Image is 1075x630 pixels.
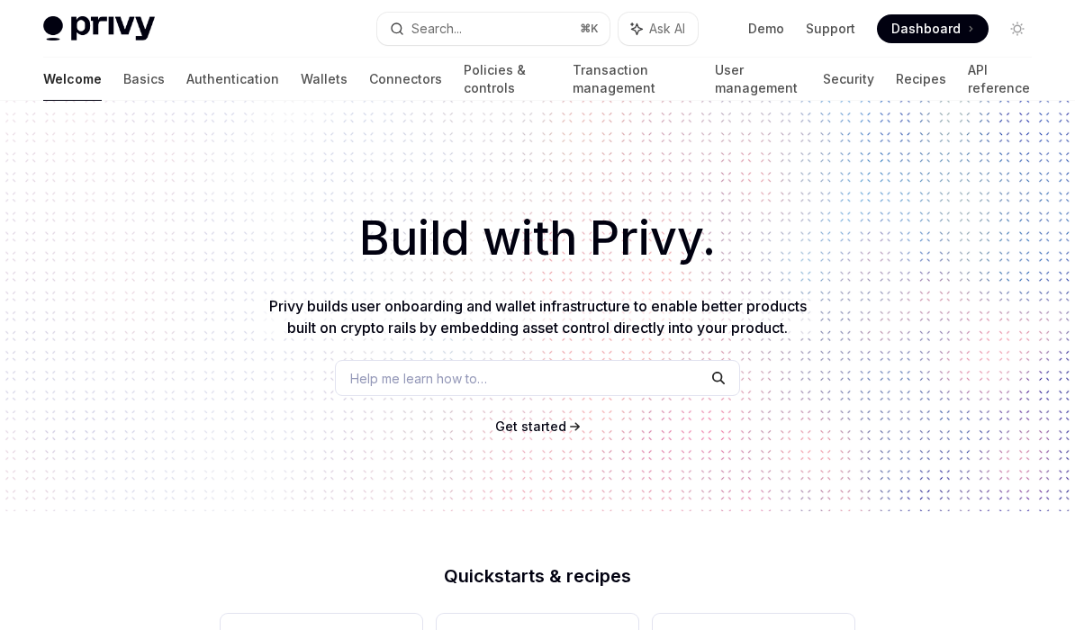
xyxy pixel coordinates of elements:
[29,203,1046,274] h1: Build with Privy.
[495,418,566,436] a: Get started
[806,20,855,38] a: Support
[123,58,165,101] a: Basics
[891,20,961,38] span: Dashboard
[619,13,698,45] button: Ask AI
[896,58,946,101] a: Recipes
[495,418,566,434] span: Get started
[369,58,442,101] a: Connectors
[877,14,989,43] a: Dashboard
[301,58,348,101] a: Wallets
[748,20,784,38] a: Demo
[43,58,102,101] a: Welcome
[823,58,874,101] a: Security
[1003,14,1032,43] button: Toggle dark mode
[464,58,551,101] a: Policies & controls
[715,58,801,101] a: User management
[377,13,609,45] button: Search...⌘K
[411,18,462,40] div: Search...
[43,16,155,41] img: light logo
[649,20,685,38] span: Ask AI
[186,58,279,101] a: Authentication
[580,22,599,36] span: ⌘ K
[968,58,1032,101] a: API reference
[350,369,487,388] span: Help me learn how to…
[269,297,807,337] span: Privy builds user onboarding and wallet infrastructure to enable better products built on crypto ...
[573,58,693,101] a: Transaction management
[221,567,854,585] h2: Quickstarts & recipes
